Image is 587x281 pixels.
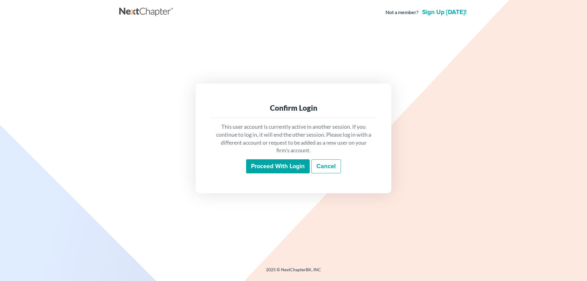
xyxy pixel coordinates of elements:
[215,103,372,113] div: Confirm Login
[311,159,341,173] a: Cancel
[246,159,310,173] input: Proceed with login
[421,9,468,15] a: Sign up [DATE]!
[386,9,419,16] strong: Not a member?
[215,123,372,154] p: This user account is currently active in another session. If you continue to log in, it will end ...
[119,267,468,278] div: 2025 © NextChapterBK, INC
